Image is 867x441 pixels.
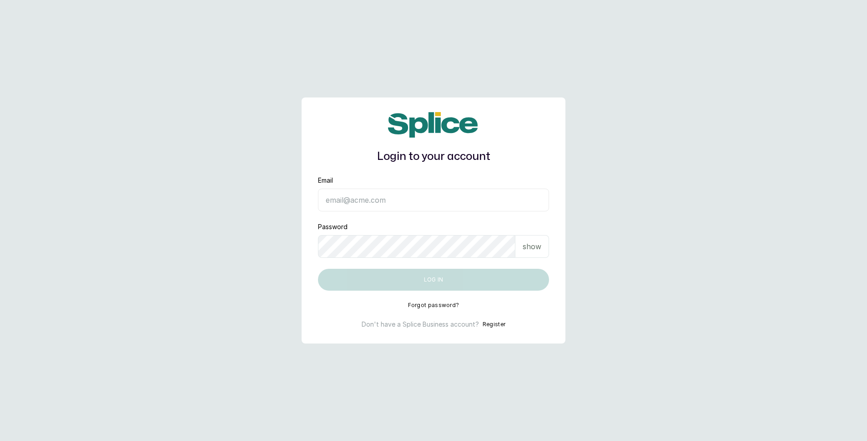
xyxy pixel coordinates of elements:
p: Don't have a Splice Business account? [362,320,479,329]
label: Password [318,222,348,231]
button: Register [483,320,505,329]
input: email@acme.com [318,189,549,211]
p: show [523,241,541,252]
h1: Login to your account [318,149,549,165]
label: Email [318,176,333,185]
button: Forgot password? [408,302,459,309]
button: Log in [318,269,549,291]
